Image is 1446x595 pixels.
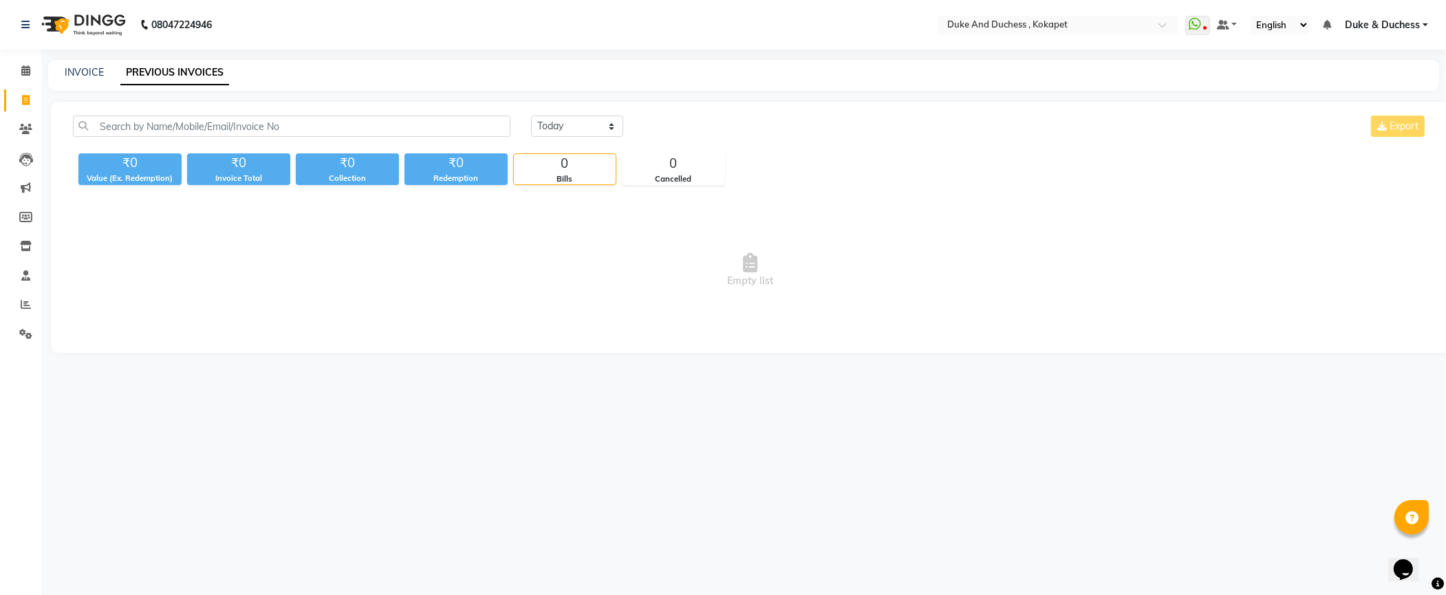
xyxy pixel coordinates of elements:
[35,6,129,44] img: logo
[1345,18,1420,32] span: Duke & Duchess
[1388,540,1432,581] iframe: chat widget
[296,173,399,184] div: Collection
[78,153,182,173] div: ₹0
[623,154,724,173] div: 0
[187,173,290,184] div: Invoice Total
[73,202,1427,339] span: Empty list
[187,153,290,173] div: ₹0
[623,173,724,185] div: Cancelled
[514,173,616,185] div: Bills
[151,6,212,44] b: 08047224946
[78,173,182,184] div: Value (Ex. Redemption)
[120,61,229,85] a: PREVIOUS INVOICES
[404,153,508,173] div: ₹0
[404,173,508,184] div: Redemption
[73,116,510,137] input: Search by Name/Mobile/Email/Invoice No
[65,66,104,78] a: INVOICE
[296,153,399,173] div: ₹0
[514,154,616,173] div: 0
